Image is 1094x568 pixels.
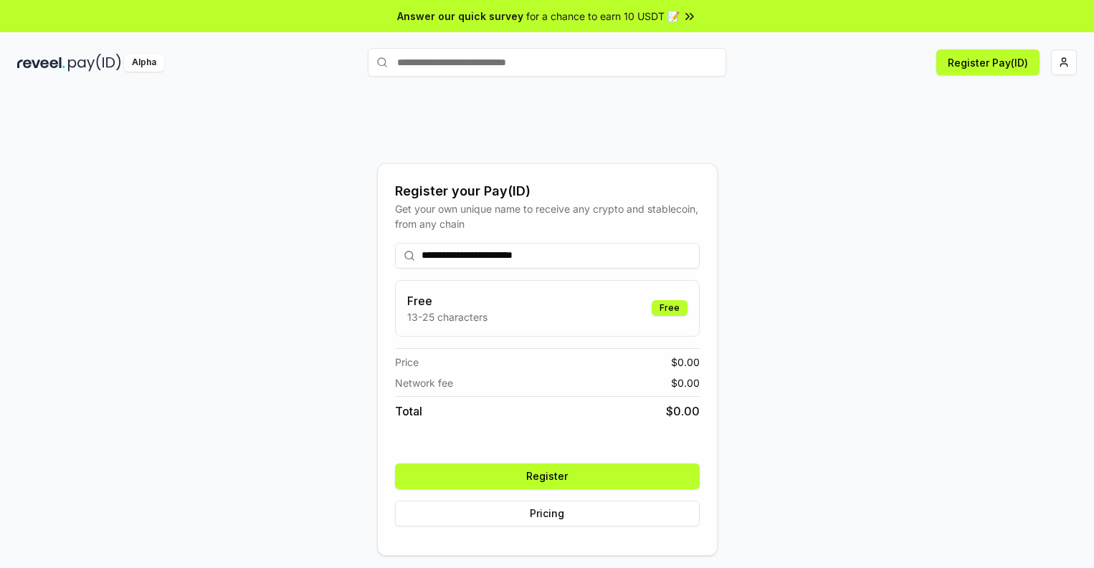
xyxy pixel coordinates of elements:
[68,54,121,72] img: pay_id
[395,501,700,526] button: Pricing
[395,403,422,420] span: Total
[936,49,1040,75] button: Register Pay(ID)
[395,463,700,489] button: Register
[395,181,700,201] div: Register your Pay(ID)
[652,300,688,316] div: Free
[17,54,65,72] img: reveel_dark
[407,292,487,309] h3: Free
[671,375,700,390] span: $ 0.00
[395,355,419,370] span: Price
[124,54,164,72] div: Alpha
[395,201,700,231] div: Get your own unique name to receive any crypto and stablecoin, from any chain
[666,403,700,420] span: $ 0.00
[407,309,487,324] p: 13-25 characters
[397,9,523,24] span: Answer our quick survey
[395,375,453,390] span: Network fee
[526,9,680,24] span: for a chance to earn 10 USDT 📝
[671,355,700,370] span: $ 0.00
